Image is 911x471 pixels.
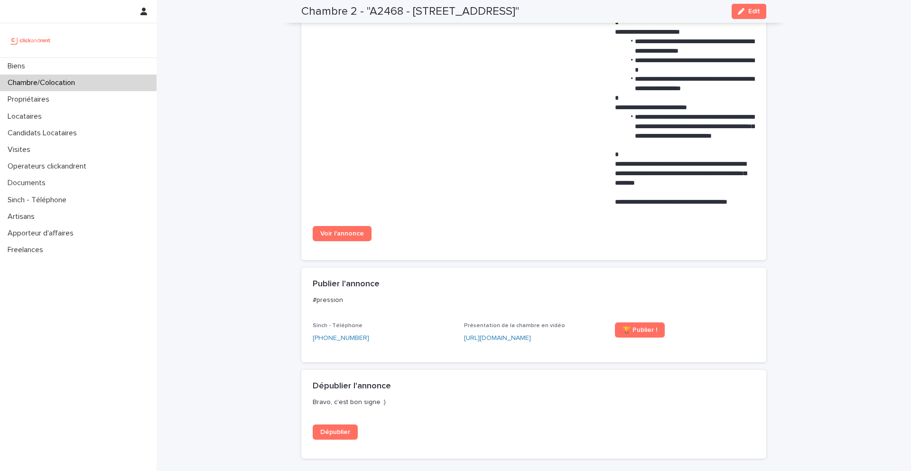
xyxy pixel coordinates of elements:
span: Sinch - Téléphone [313,323,363,329]
p: Documents [4,179,53,188]
p: Locataires [4,112,49,121]
p: Candidats Locataires [4,129,84,138]
button: Edit [732,4,766,19]
a: Dépublier [313,424,358,440]
p: #pression [313,296,751,304]
p: Apporteur d'affaires [4,229,81,238]
p: Sinch - Téléphone [4,196,74,205]
h2: Dépublier l'annonce [313,381,391,392]
span: Présentation de la chambre en vidéo [464,323,565,329]
a: Voir l'annonce [313,226,372,241]
h2: Publier l'annonce [313,279,380,290]
p: Chambre/Colocation [4,78,83,87]
ringoverc2c-84e06f14122c: Call with Ringover [313,335,369,341]
p: Propriétaires [4,95,57,104]
ringoverc2c-number-84e06f14122c: [PHONE_NUMBER] [313,335,369,341]
span: Dépublier [320,429,350,435]
p: Visites [4,145,38,154]
p: Bravo, c'est bon signe :) [313,398,751,406]
p: Freelances [4,245,51,254]
span: Edit [748,8,760,15]
span: Voir l'annonce [320,230,364,237]
p: Operateurs clickandrent [4,162,94,171]
span: 🏆 Publier ! [623,327,657,333]
h2: Chambre 2 - "A2468 - [STREET_ADDRESS]" [301,5,519,19]
p: Artisans [4,212,42,221]
a: [URL][DOMAIN_NAME] [464,335,531,341]
img: UCB0brd3T0yccxBKYDjQ [8,31,54,50]
a: [PHONE_NUMBER] [313,333,369,343]
p: Biens [4,62,33,71]
a: 🏆 Publier ! [615,322,665,338]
